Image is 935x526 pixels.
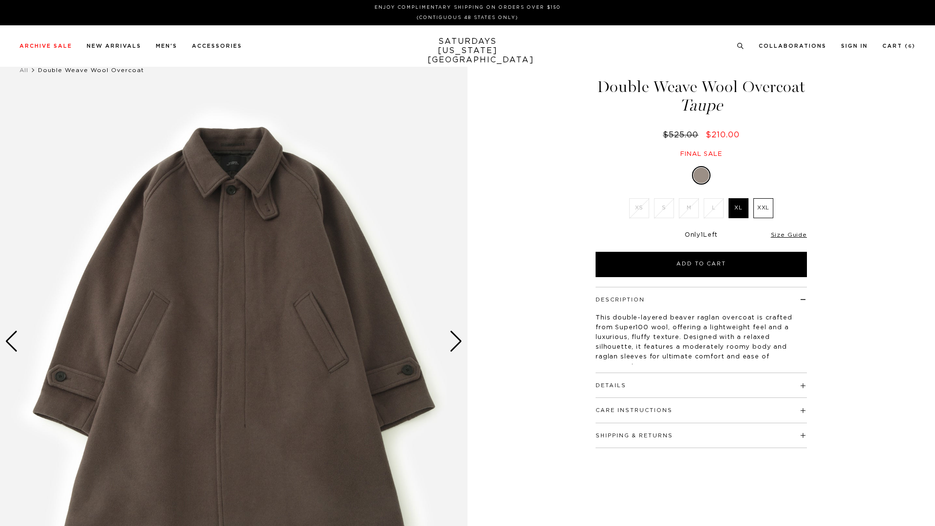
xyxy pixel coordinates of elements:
[701,232,703,238] span: 1
[19,67,28,73] a: All
[759,43,826,49] a: Collaborations
[594,150,808,158] div: Final sale
[449,331,463,352] div: Next slide
[596,383,626,388] button: Details
[5,331,18,352] div: Previous slide
[908,44,912,49] small: 6
[771,232,807,238] a: Size Guide
[594,97,808,113] span: Taupe
[729,198,748,218] label: XL
[596,313,807,372] p: This double-layered beaver raglan overcoat is crafted from Super100 wool, offering a lightweight ...
[753,198,773,218] label: XXL
[663,131,702,139] del: $525.00
[156,43,177,49] a: Men's
[23,14,912,21] p: (Contiguous 48 States Only)
[596,252,807,277] button: Add to Cart
[87,43,141,49] a: New Arrivals
[596,433,673,438] button: Shipping & Returns
[882,43,916,49] a: Cart (6)
[23,4,912,11] p: Enjoy Complimentary Shipping on Orders Over $150
[596,297,645,302] button: Description
[596,408,673,413] button: Care Instructions
[428,37,508,65] a: SATURDAYS[US_STATE][GEOGRAPHIC_DATA]
[192,43,242,49] a: Accessories
[38,67,144,73] span: Double Weave Wool Overcoat
[19,43,72,49] a: Archive Sale
[841,43,868,49] a: Sign In
[706,131,740,139] span: $210.00
[594,79,808,113] h1: Double Weave Wool Overcoat
[596,231,807,240] div: Only Left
